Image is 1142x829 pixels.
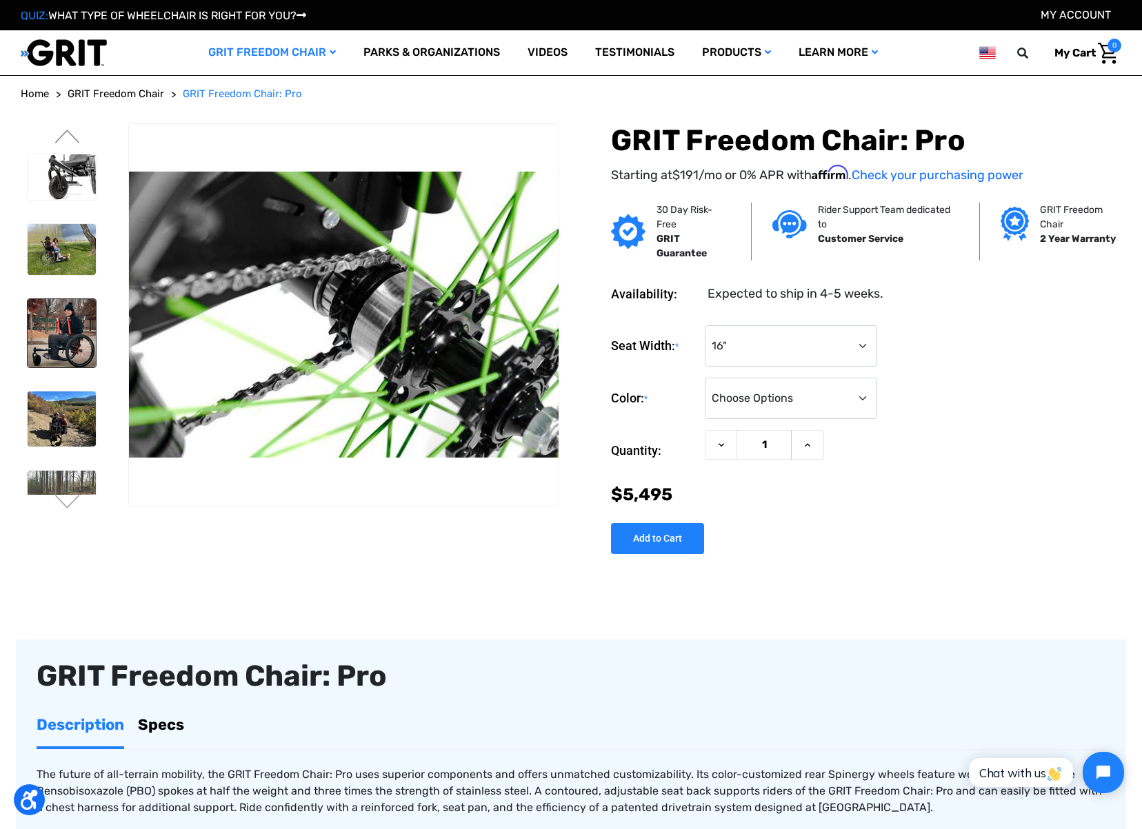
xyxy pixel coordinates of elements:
div: GRIT Freedom Chair: Pro [37,660,1105,692]
span: $191 [672,167,699,183]
a: Products [688,30,785,75]
p: Rider Support Team dedicated to [818,203,959,232]
strong: GRIT Guarantee [657,233,707,259]
a: Check your purchasing power - Learn more about Affirm Financing (opens in modal) [852,167,1023,183]
a: Specs [138,703,184,746]
nav: Breadcrumb [21,86,1121,102]
p: Starting at /mo or 0% APR with . [611,165,1121,185]
h1: GRIT Freedom Chair: Pro [611,123,1121,158]
img: GRIT Freedom Chair: Pro [28,224,96,275]
a: GRIT Freedom Chair [194,30,350,75]
span: QUIZ: [21,9,48,22]
a: Description [37,703,124,746]
a: GRIT Freedom Chair: Pro [183,86,302,102]
dt: Availability: [611,285,698,303]
a: GRIT Freedom Chair [68,86,164,102]
a: Testimonials [581,30,688,75]
a: Parks & Organizations [350,30,514,75]
p: 30 Day Risk-Free [657,203,730,232]
input: Search [1023,39,1044,68]
a: Home [21,86,49,102]
img: GRIT Guarantee [611,214,645,249]
img: Cart [1098,43,1118,64]
img: GRIT Freedom Chair: Pro [28,299,96,367]
strong: Customer Service [818,233,903,245]
a: Learn More [785,30,892,75]
strong: 2 Year Warranty [1040,233,1116,245]
button: Go to slide 3 of 3 [53,495,82,511]
img: GRIT Freedom Chair: Pro [28,391,96,446]
a: Account [1041,8,1111,21]
span: GRIT Freedom Chair [68,88,164,100]
a: Videos [514,30,581,75]
dd: Expected to ship in 4-5 weeks. [708,285,883,303]
img: GRIT Freedom Chair: Pro [28,471,96,544]
span: Affirm [812,165,848,180]
span: Home [21,88,49,100]
button: Go to slide 1 of 3 [53,130,82,146]
p: GRIT Freedom Chair [1040,203,1126,232]
a: QUIZ:WHAT TYPE OF WHEELCHAIR IS RIGHT FOR YOU? [21,9,306,22]
span: GRIT Freedom Chair: Pro [183,88,302,100]
label: Seat Width: [611,325,698,367]
img: GRIT Freedom Chair Pro: close up of one Spinergy wheel with green-colored spokes and upgraded dri... [129,172,559,458]
a: Cart with 0 items [1044,39,1121,68]
span: My Cart [1054,46,1096,59]
span: 0 [1108,39,1121,52]
span: The future of all-terrain mobility, the GRIT Freedom Chair: Pro uses superior components and offe... [37,768,1102,814]
input: Add to Cart [611,523,704,554]
img: GRIT All-Terrain Wheelchair and Mobility Equipment [21,39,107,67]
img: Customer service [772,210,807,238]
img: GRIT Freedom Chair Pro: close up of front reinforced, tubular front fork and mountainboard wheel ... [28,154,96,200]
span: $5,495 [611,484,672,504]
label: Color: [611,378,698,420]
iframe: Tidio Chat [954,740,1136,805]
img: Grit freedom [1001,207,1029,241]
label: Quantity: [611,430,698,471]
img: us.png [979,44,996,61]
